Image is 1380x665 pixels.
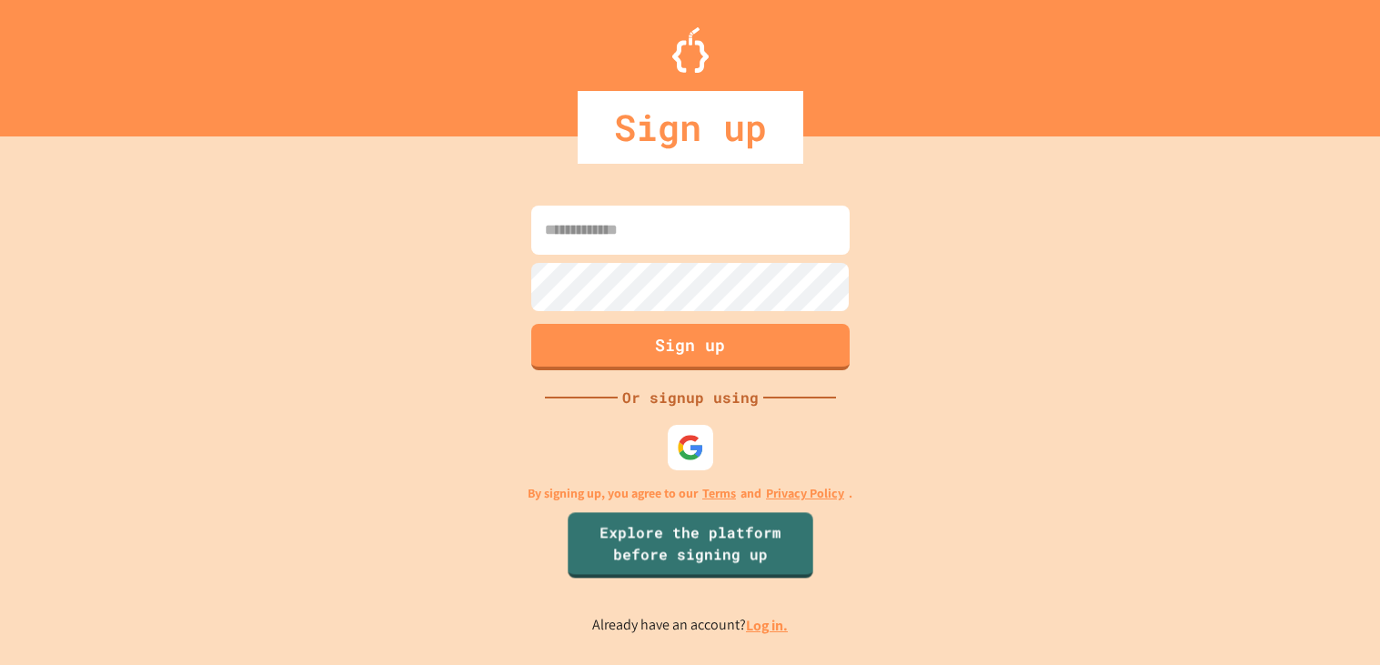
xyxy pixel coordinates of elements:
[568,513,812,579] a: Explore the platform before signing up
[746,616,788,635] a: Log in.
[702,484,736,503] a: Terms
[592,614,788,637] p: Already have an account?
[618,387,763,408] div: Or signup using
[672,27,709,73] img: Logo.svg
[531,324,850,370] button: Sign up
[528,484,852,503] p: By signing up, you agree to our and .
[677,434,704,461] img: google-icon.svg
[766,484,844,503] a: Privacy Policy
[578,91,803,164] div: Sign up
